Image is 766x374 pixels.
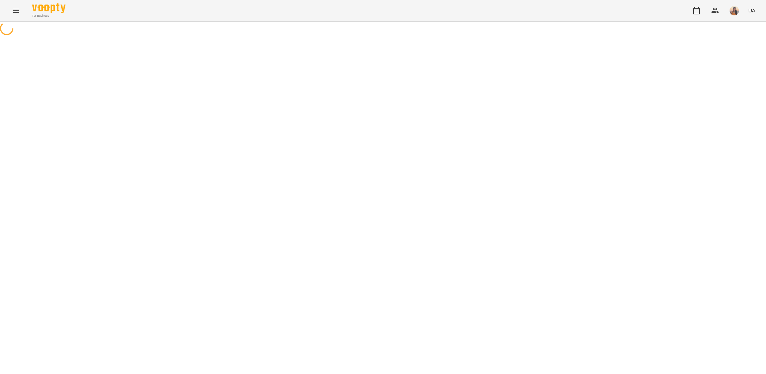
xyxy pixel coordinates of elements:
img: 069e1e257d5519c3c657f006daa336a6.png [730,6,739,15]
button: Menu [8,3,24,19]
span: For Business [32,14,66,18]
button: UA [746,4,758,17]
img: Voopty Logo [32,3,66,13]
span: UA [748,7,755,14]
